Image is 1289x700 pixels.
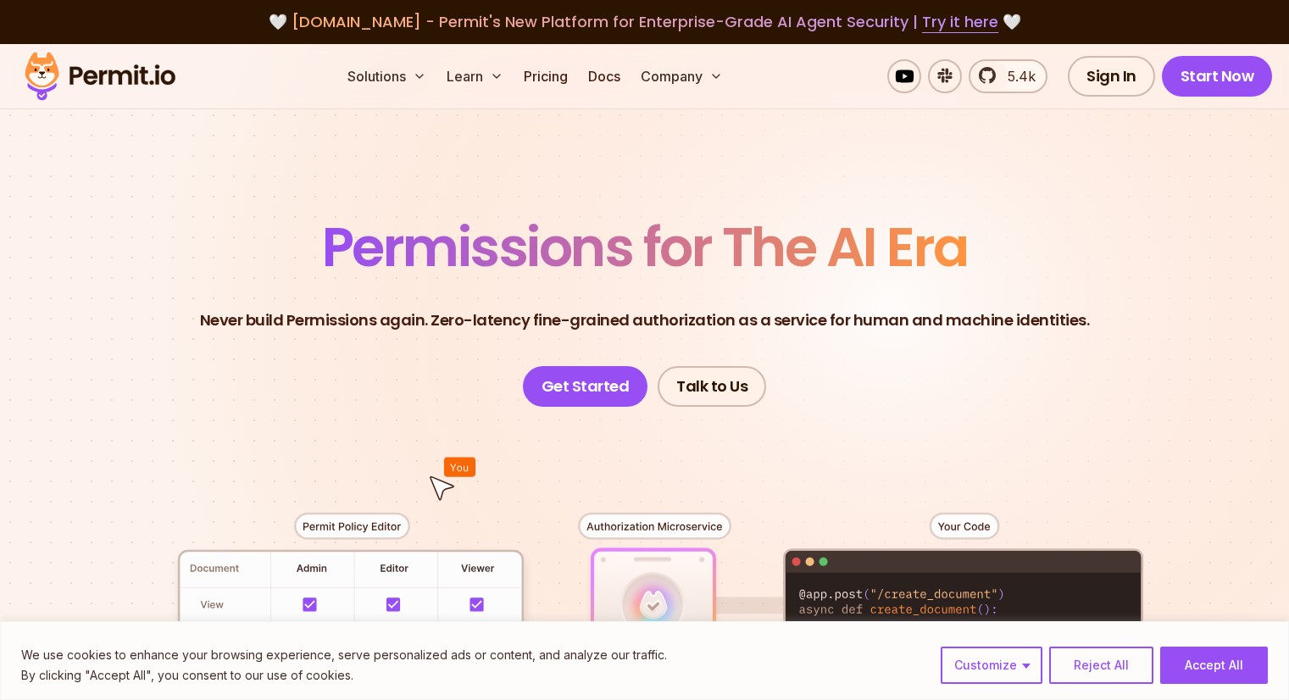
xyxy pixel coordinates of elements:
p: We use cookies to enhance your browsing experience, serve personalized ads or content, and analyz... [21,645,667,665]
a: Start Now [1162,56,1273,97]
span: 5.4k [997,66,1036,86]
button: Reject All [1049,647,1153,684]
button: Accept All [1160,647,1268,684]
a: Sign In [1068,56,1155,97]
img: Permit logo [17,47,183,105]
button: Learn [440,59,510,93]
a: Try it here [922,11,998,33]
span: Permissions for The AI Era [322,209,968,285]
a: 5.4k [969,59,1047,93]
p: Never build Permissions again. Zero-latency fine-grained authorization as a service for human and... [200,308,1090,332]
div: 🤍 🤍 [41,10,1248,34]
a: Docs [581,59,627,93]
a: Talk to Us [658,366,766,407]
button: Company [634,59,730,93]
span: [DOMAIN_NAME] - Permit's New Platform for Enterprise-Grade AI Agent Security | [292,11,998,32]
p: By clicking "Accept All", you consent to our use of cookies. [21,665,667,686]
button: Solutions [341,59,433,93]
a: Pricing [517,59,575,93]
button: Customize [941,647,1042,684]
a: Get Started [523,366,648,407]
